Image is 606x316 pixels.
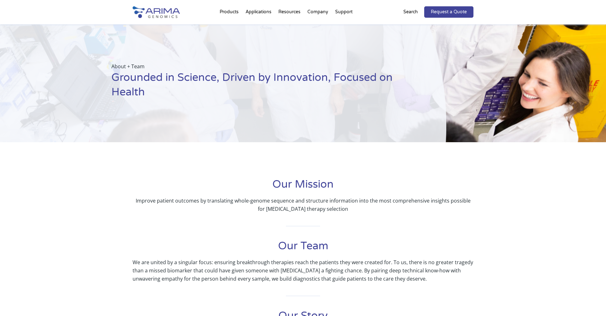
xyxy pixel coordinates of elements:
p: We are united by a singular focus: ensuring breakthrough therapies reach the patients they were c... [133,258,473,283]
img: Arima-Genomics-logo [133,6,180,18]
p: About + Team [111,62,414,70]
p: Improve patient outcomes by translating whole-genome sequence and structure information into the ... [133,197,473,213]
h1: Our Team [133,239,473,258]
h1: Grounded in Science, Driven by Innovation, Focused on Health [111,70,414,104]
a: Request a Quote [424,6,473,18]
h1: Our Mission [133,177,473,197]
p: Search [403,8,418,16]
